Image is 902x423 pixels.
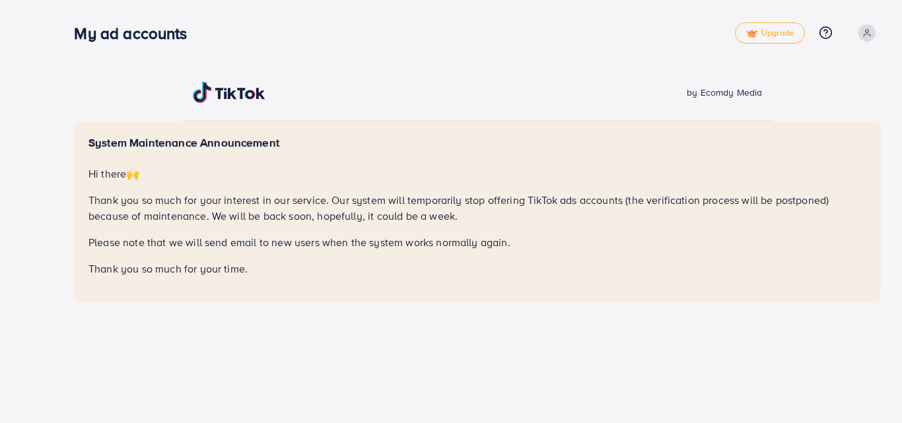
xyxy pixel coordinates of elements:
[88,166,866,181] p: Hi there
[735,22,805,44] a: tickUpgrade
[687,86,762,99] span: by Ecomdy Media
[74,24,197,43] h3: My ad accounts
[126,166,139,181] span: 🙌
[746,28,794,38] span: Upgrade
[88,136,866,150] h5: System Maintenance Announcement
[88,234,866,250] p: Please note that we will send email to new users when the system works normally again.
[193,82,265,103] img: TikTok
[88,261,866,277] p: Thank you so much for your time.
[746,29,757,38] img: tick
[88,192,866,224] p: Thank you so much for your interest in our service. Our system will temporarily stop offering Tik...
